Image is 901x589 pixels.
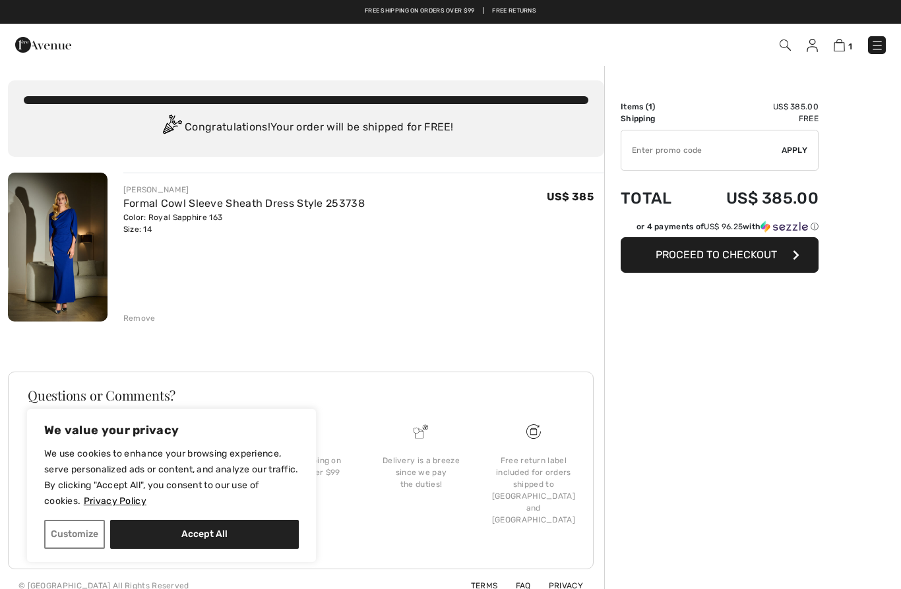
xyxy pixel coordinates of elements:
[44,520,105,549] button: Customize
[691,113,819,125] td: Free
[761,221,808,233] img: Sezzle
[621,130,782,170] input: Promo code
[8,173,108,322] img: Formal Cowl Sleeve Sheath Dress Style 253738
[44,422,299,438] p: We value your privacy
[123,184,365,196] div: [PERSON_NAME]
[621,221,819,237] div: or 4 payments ofUS$ 96.25withSezzle Click to learn more about Sezzle
[83,495,147,507] a: Privacy Policy
[780,40,791,51] img: Search
[782,144,808,156] span: Apply
[656,248,777,261] span: Proceed to Checkout
[637,221,819,233] div: or 4 payments of with
[621,113,691,125] td: Shipping
[691,101,819,113] td: US$ 385.00
[691,176,819,221] td: US$ 385.00
[375,455,466,490] div: Delivery is a breeze since we pay the duties!
[123,211,365,235] div: Color: Royal Sapphire 163 Size: 14
[848,42,852,51] span: 1
[414,424,428,439] img: Delivery is a breeze since we pay the duties!
[807,39,818,52] img: My Info
[871,39,884,52] img: Menu
[123,312,156,324] div: Remove
[15,38,71,50] a: 1ère Avenue
[488,455,579,526] div: Free return label included for orders shipped to [GEOGRAPHIC_DATA] and [GEOGRAPHIC_DATA]
[26,408,317,563] div: We value your privacy
[621,101,691,113] td: Items ( )
[110,520,299,549] button: Accept All
[158,115,185,141] img: Congratulation2.svg
[483,7,484,16] span: |
[621,176,691,221] td: Total
[24,115,588,141] div: Congratulations! Your order will be shipped for FREE!
[621,237,819,273] button: Proceed to Checkout
[834,37,852,53] a: 1
[834,39,845,51] img: Shopping Bag
[28,389,574,402] h3: Questions or Comments?
[547,190,594,203] span: US$ 385
[492,7,536,16] a: Free Returns
[526,424,541,439] img: Free shipping on orders over $99
[704,222,743,231] span: US$ 96.25
[123,197,365,210] a: Formal Cowl Sleeve Sheath Dress Style 253738
[648,102,652,111] span: 1
[44,446,299,509] p: We use cookies to enhance your browsing experience, serve personalized ads or content, and analyz...
[15,32,71,58] img: 1ère Avenue
[365,7,475,16] a: Free shipping on orders over $99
